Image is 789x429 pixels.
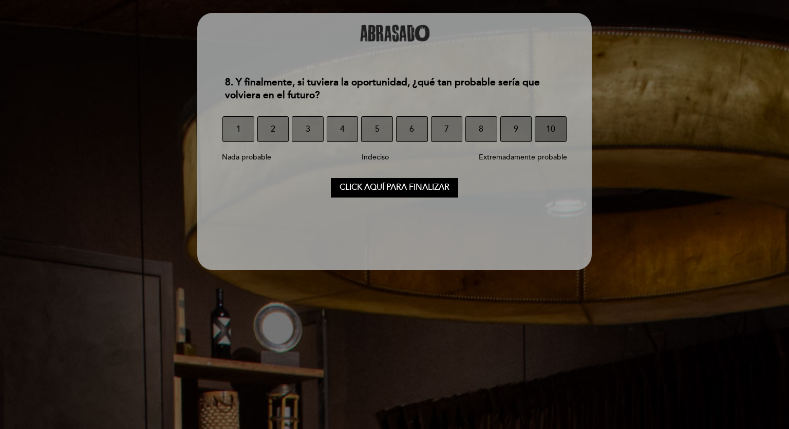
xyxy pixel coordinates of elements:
button: 5 [361,116,393,142]
span: 2 [271,115,275,144]
button: 8 [465,116,497,142]
span: Indeciso [362,153,389,162]
span: 8 [479,115,483,144]
img: header_1611269784.png [359,23,430,43]
span: 10 [546,115,555,144]
button: Click aquí para finalizar [331,178,458,198]
span: 1 [236,115,241,144]
button: 7 [431,116,463,142]
span: 4 [340,115,345,144]
span: 3 [306,115,310,144]
span: 6 [409,115,414,144]
button: 6 [396,116,428,142]
button: 2 [257,116,289,142]
button: 9 [500,116,532,142]
span: 7 [444,115,449,144]
span: Extremadamente probable [479,153,567,162]
button: 4 [327,116,359,142]
button: 1 [222,116,254,142]
span: Nada probable [222,153,271,162]
button: 3 [292,116,324,142]
div: 8. Y finalmente, si tuviera la oportunidad, ¿qué tan probable sería que volviera en el futuro? [217,70,572,108]
span: 9 [514,115,518,144]
button: 10 [535,116,567,142]
span: 5 [375,115,380,144]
